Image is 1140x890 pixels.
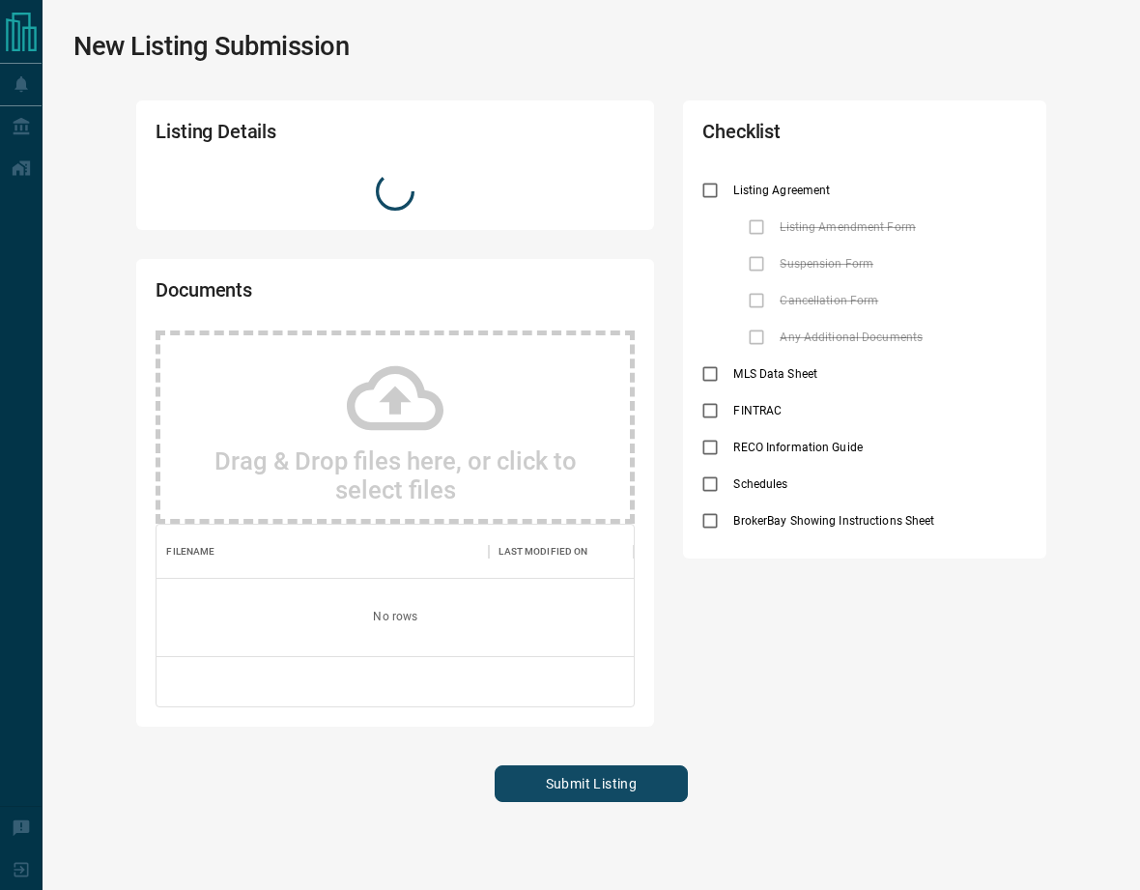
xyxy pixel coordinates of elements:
[728,512,939,530] span: BrokerBay Showing Instructions Sheet
[73,31,350,62] h1: New Listing Submission
[166,525,214,579] div: Filename
[728,182,835,199] span: Listing Agreement
[156,278,443,311] h2: Documents
[156,120,443,153] h2: Listing Details
[775,292,883,309] span: Cancellation Form
[702,120,897,153] h2: Checklist
[775,329,927,346] span: Any Additional Documents
[499,525,587,579] div: Last Modified On
[775,218,920,236] span: Listing Amendment Form
[728,475,792,493] span: Schedules
[489,525,634,579] div: Last Modified On
[775,255,878,273] span: Suspension Form
[728,365,822,383] span: MLS Data Sheet
[728,402,786,419] span: FINTRAC
[156,330,635,524] div: Drag & Drop files here, or click to select files
[157,525,489,579] div: Filename
[495,765,688,802] button: Submit Listing
[180,446,611,504] h2: Drag & Drop files here, or click to select files
[728,439,867,456] span: RECO Information Guide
